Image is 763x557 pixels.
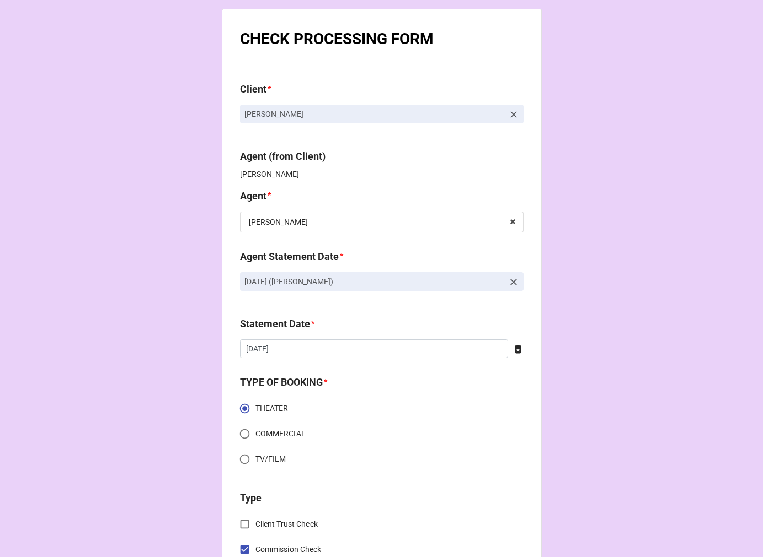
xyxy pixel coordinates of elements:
[249,218,308,226] div: [PERSON_NAME]
[240,490,262,506] label: Type
[244,109,504,120] p: [PERSON_NAME]
[255,428,306,440] span: COMMERCIAL
[255,518,318,530] span: Client Trust Check
[240,339,508,358] input: Date
[240,30,434,48] b: CHECK PROCESSING FORM
[244,276,504,287] p: [DATE] ([PERSON_NAME])
[255,544,322,555] span: Commission Check
[255,453,286,465] span: TV/FILM
[255,403,289,414] span: THEATER
[240,249,339,264] label: Agent Statement Date
[240,82,266,97] label: Client
[240,169,524,180] p: [PERSON_NAME]
[240,150,326,162] b: Agent (from Client)
[240,316,310,332] label: Statement Date
[240,188,266,204] label: Agent
[240,375,323,390] label: TYPE OF BOOKING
